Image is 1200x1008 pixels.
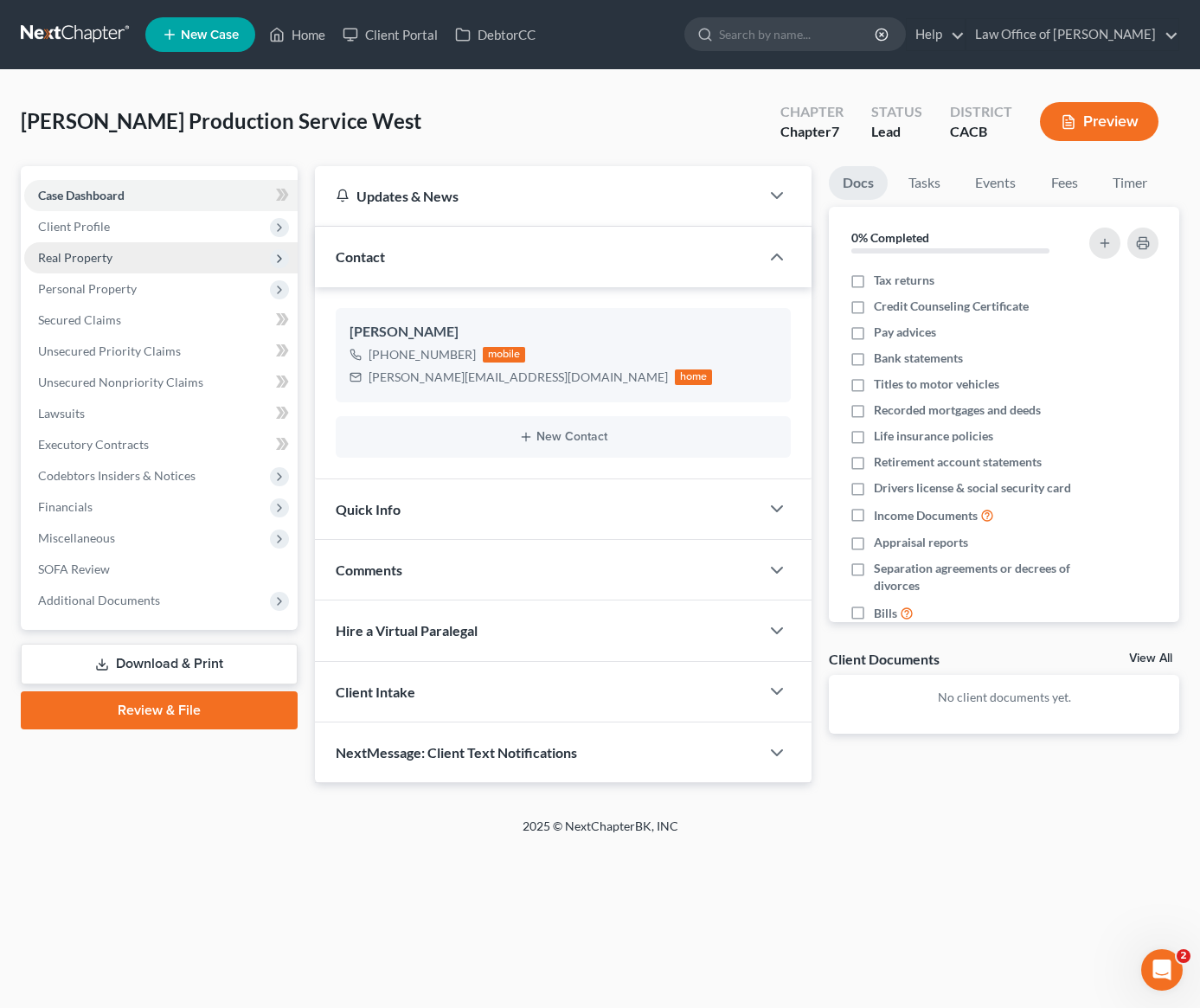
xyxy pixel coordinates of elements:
button: New Contact [350,430,778,444]
span: Bills [874,605,897,622]
div: District [950,102,1012,122]
span: NextMessage: Client Text Notifications [336,744,577,761]
a: SOFA Review [24,554,298,585]
a: Docs [829,166,888,200]
div: [PHONE_NUMBER] [369,346,476,363]
span: Income Documents [874,507,978,524]
span: Case Dashboard [38,188,125,202]
a: View All [1129,652,1172,665]
span: Miscellaneous [38,530,115,545]
div: Status [871,102,922,122]
a: Fees [1036,166,1092,200]
strong: 0% Completed [851,230,929,245]
span: Financials [38,499,93,514]
span: Appraisal reports [874,534,968,551]
span: Quick Info [336,501,401,517]
span: Hire a Virtual Paralegal [336,622,478,639]
a: Timer [1099,166,1161,200]
div: CACB [950,122,1012,142]
a: DebtorCC [446,19,544,50]
span: 2 [1177,949,1190,963]
a: Download & Print [21,644,298,684]
a: Unsecured Nonpriority Claims [24,367,298,398]
div: [PERSON_NAME][EMAIL_ADDRESS][DOMAIN_NAME] [369,369,668,386]
div: Chapter [780,102,844,122]
span: Drivers license & social security card [874,479,1071,497]
span: Life insurance policies [874,427,993,445]
span: 7 [831,123,839,139]
div: home [675,369,713,385]
a: Case Dashboard [24,180,298,211]
a: Events [961,166,1030,200]
span: Personal Property [38,281,137,296]
span: Client Intake [336,684,415,700]
span: Unsecured Priority Claims [38,343,181,358]
div: [PERSON_NAME] [350,322,778,343]
a: Law Office of [PERSON_NAME] [966,19,1178,50]
div: Chapter [780,122,844,142]
a: Lawsuits [24,398,298,429]
button: Preview [1040,102,1158,141]
span: Secured Claims [38,312,121,327]
span: Additional Documents [38,593,160,607]
div: Lead [871,122,922,142]
a: Executory Contracts [24,429,298,460]
a: Home [260,19,334,50]
span: New Case [181,29,239,42]
span: Contact [336,248,385,265]
span: Real Property [38,250,112,265]
p: No client documents yet. [843,689,1165,706]
span: Retirement account statements [874,453,1042,471]
a: Review & File [21,691,298,729]
span: Bank statements [874,350,963,367]
a: Secured Claims [24,305,298,336]
span: Client Profile [38,219,110,234]
div: 2025 © NextChapterBK, INC [107,818,1094,849]
span: SOFA Review [38,562,110,576]
a: Unsecured Priority Claims [24,336,298,367]
span: Lawsuits [38,406,85,421]
span: Tax returns [874,272,934,289]
div: Client Documents [829,650,940,668]
span: Comments [336,562,402,578]
div: Updates & News [336,187,740,205]
span: Titles to motor vehicles [874,376,999,393]
a: Tasks [895,166,954,200]
span: Credit Counseling Certificate [874,298,1029,315]
span: Executory Contracts [38,437,149,452]
a: Client Portal [334,19,446,50]
span: Separation agreements or decrees of divorces [874,560,1077,594]
span: Recorded mortgages and deeds [874,401,1041,419]
span: Codebtors Insiders & Notices [38,468,196,483]
div: mobile [483,347,526,363]
a: Help [907,19,965,50]
span: Unsecured Nonpriority Claims [38,375,203,389]
iframe: Intercom live chat [1141,949,1183,991]
input: Search by name... [719,18,877,50]
span: [PERSON_NAME] Production Service West [21,108,421,133]
span: Pay advices [874,324,936,341]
